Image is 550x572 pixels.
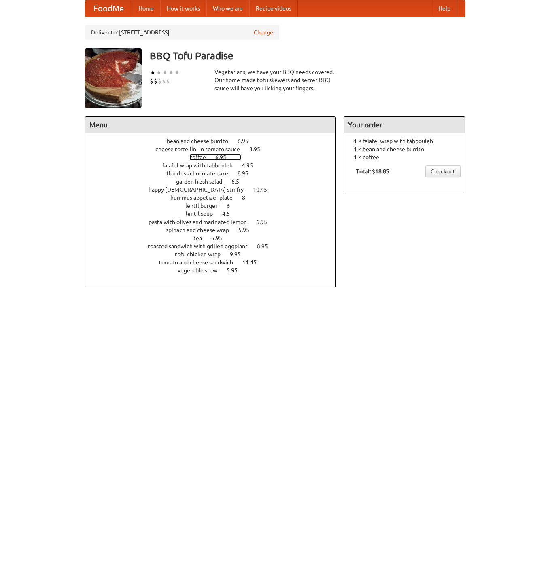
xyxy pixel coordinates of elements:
[167,138,236,144] span: bean and cheese burrito
[230,251,249,258] span: 9.95
[432,0,457,17] a: Help
[253,186,275,193] span: 10.45
[166,77,170,86] li: $
[227,267,246,274] span: 5.95
[132,0,160,17] a: Home
[193,235,210,241] span: tea
[254,28,273,36] a: Change
[166,227,237,233] span: spinach and cheese wrap
[150,48,465,64] h3: BBQ Tofu Paradise
[149,186,282,193] a: happy [DEMOGRAPHIC_DATA] stir fry 10.45
[189,154,241,160] a: coffee 6.95
[193,235,237,241] a: tea 5.95
[158,77,162,86] li: $
[154,77,158,86] li: $
[356,168,389,175] b: Total: $18.85
[185,203,225,209] span: lentil burger
[186,211,221,217] span: lentil soup
[166,227,264,233] a: spinach and cheese wrap 5.95
[167,170,236,177] span: flourless chocolate cake
[162,162,241,169] span: falafel wrap with tabbouleh
[238,170,257,177] span: 8.95
[155,146,248,152] span: cheese tortellini in tomato sauce
[348,137,461,145] li: 1 × falafel wrap with tabbouleh
[249,0,298,17] a: Recipe videos
[178,267,225,274] span: vegetable stew
[238,227,257,233] span: 5.95
[160,0,206,17] a: How it works
[148,243,256,249] span: toasted sandwich with grilled eggplant
[242,259,265,266] span: 11.45
[162,162,268,169] a: falafel wrap with tabbouleh 4.95
[176,178,254,185] a: garden fresh salad 6.5
[149,186,252,193] span: happy [DEMOGRAPHIC_DATA] stir fry
[249,146,268,152] span: 3.95
[159,259,272,266] a: tomato and cheese sandwich 11.45
[85,117,336,133] h4: Menu
[231,178,247,185] span: 6.5
[170,194,260,201] a: hummus appetizer plate 8
[222,211,238,217] span: 4.5
[238,138,257,144] span: 6.95
[242,162,261,169] span: 4.95
[156,68,162,77] li: ★
[149,219,282,225] a: pasta with olives and marinated lemon 6.95
[242,194,253,201] span: 8
[176,178,230,185] span: garden fresh salad
[150,68,156,77] li: ★
[85,48,142,108] img: angular.jpg
[159,259,241,266] span: tomato and cheese sandwich
[167,170,263,177] a: flourless chocolate cake 8.95
[185,203,245,209] a: lentil burger 6
[227,203,238,209] span: 6
[175,251,229,258] span: tofu chicken wrap
[149,219,255,225] span: pasta with olives and marinated lemon
[206,0,249,17] a: Who we are
[167,138,263,144] a: bean and cheese burrito 6.95
[189,154,214,160] span: coffee
[174,68,180,77] li: ★
[168,68,174,77] li: ★
[148,243,283,249] a: toasted sandwich with grilled eggplant 8.95
[256,219,275,225] span: 6.95
[186,211,245,217] a: lentil soup 4.5
[425,165,461,177] a: Checkout
[162,68,168,77] li: ★
[150,77,154,86] li: $
[178,267,253,274] a: vegetable stew 5.95
[155,146,275,152] a: cheese tortellini in tomato sauce 3.95
[348,145,461,153] li: 1 × bean and cheese burrito
[162,77,166,86] li: $
[170,194,241,201] span: hummus appetizer plate
[85,25,279,40] div: Deliver to: [STREET_ADDRESS]
[215,154,234,160] span: 6.95
[175,251,256,258] a: tofu chicken wrap 9.95
[214,68,336,92] div: Vegetarians, we have your BBQ needs covered. Our home-made tofu skewers and secret BBQ sauce will...
[211,235,230,241] span: 5.95
[344,117,465,133] h4: Your order
[257,243,276,249] span: 8.95
[85,0,132,17] a: FoodMe
[348,153,461,161] li: 1 × coffee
